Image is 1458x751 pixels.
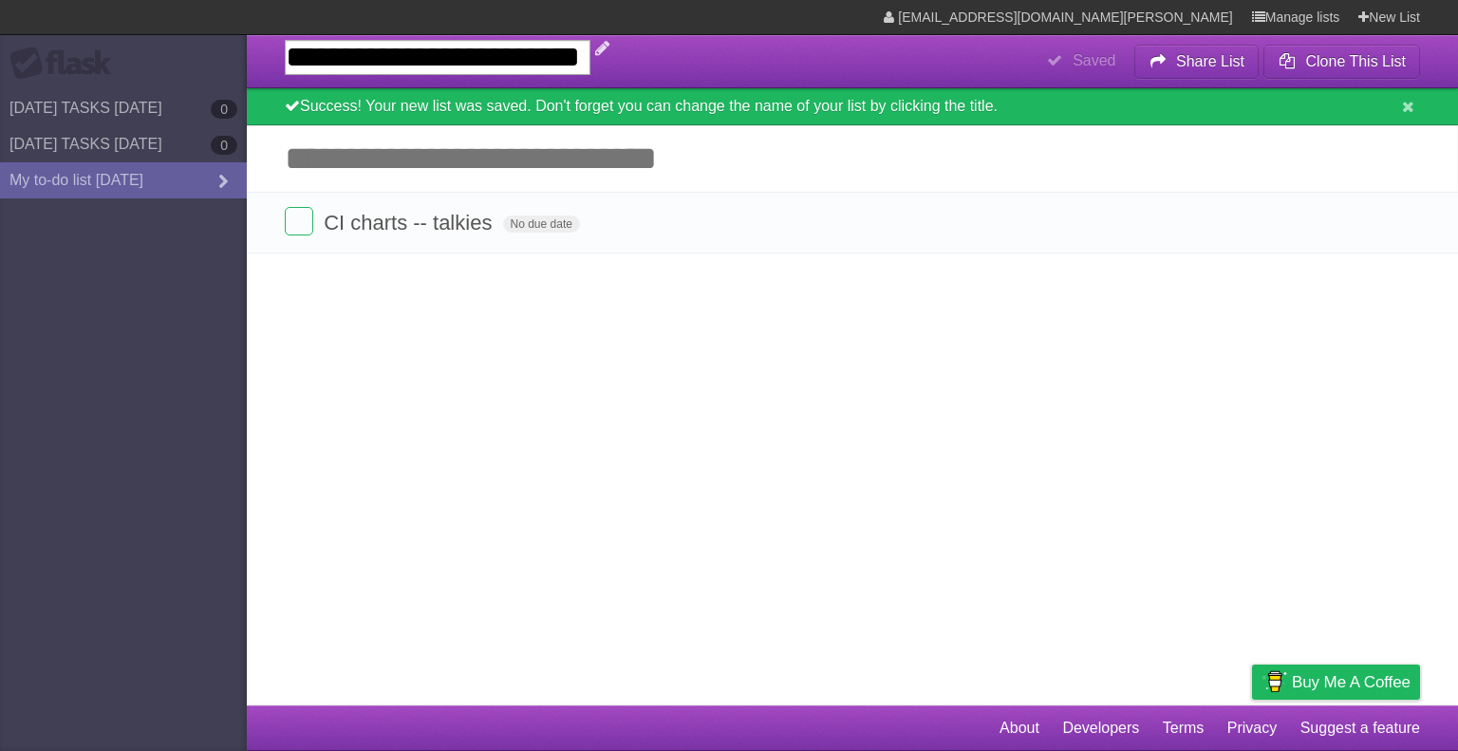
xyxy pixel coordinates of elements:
[9,47,123,81] div: Flask
[1292,666,1411,699] span: Buy me a coffee
[1300,710,1420,746] a: Suggest a feature
[1263,45,1420,79] button: Clone This List
[1262,666,1287,698] img: Buy me a coffee
[1134,45,1260,79] button: Share List
[1176,53,1244,69] b: Share List
[503,216,580,233] span: No due date
[1073,52,1115,68] b: Saved
[1000,710,1039,746] a: About
[324,211,496,235] span: CI charts -- talkies
[285,207,313,235] label: Done
[211,136,237,155] b: 0
[1062,710,1139,746] a: Developers
[1252,665,1420,700] a: Buy me a coffee
[1227,710,1277,746] a: Privacy
[247,88,1458,125] div: Success! Your new list was saved. Don't forget you can change the name of your list by clicking t...
[1163,710,1205,746] a: Terms
[1305,53,1406,69] b: Clone This List
[211,100,237,119] b: 0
